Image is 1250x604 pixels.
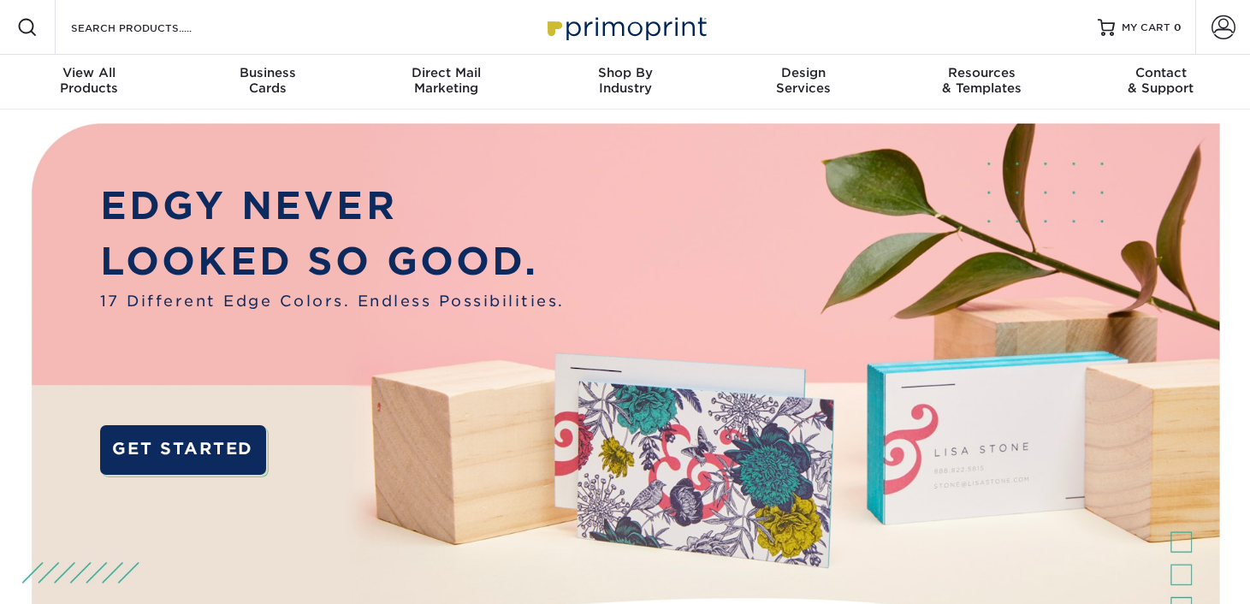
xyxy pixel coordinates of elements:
[536,55,714,110] a: Shop ByIndustry
[536,65,714,96] div: Industry
[1174,21,1182,33] span: 0
[893,65,1072,96] div: & Templates
[100,290,565,312] span: 17 Different Edge Colors. Endless Possibilities.
[357,65,536,80] span: Direct Mail
[179,65,358,80] span: Business
[179,65,358,96] div: Cards
[100,234,565,290] p: LOOKED SO GOOD.
[100,425,266,475] a: GET STARTED
[1071,65,1250,80] span: Contact
[893,65,1072,80] span: Resources
[714,65,893,96] div: Services
[179,55,358,110] a: BusinessCards
[1071,65,1250,96] div: & Support
[357,65,536,96] div: Marketing
[100,178,565,234] p: EDGY NEVER
[536,65,714,80] span: Shop By
[357,55,536,110] a: Direct MailMarketing
[540,9,711,45] img: Primoprint
[714,65,893,80] span: Design
[69,17,236,38] input: SEARCH PRODUCTS.....
[1071,55,1250,110] a: Contact& Support
[1122,21,1170,35] span: MY CART
[893,55,1072,110] a: Resources& Templates
[714,55,893,110] a: DesignServices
